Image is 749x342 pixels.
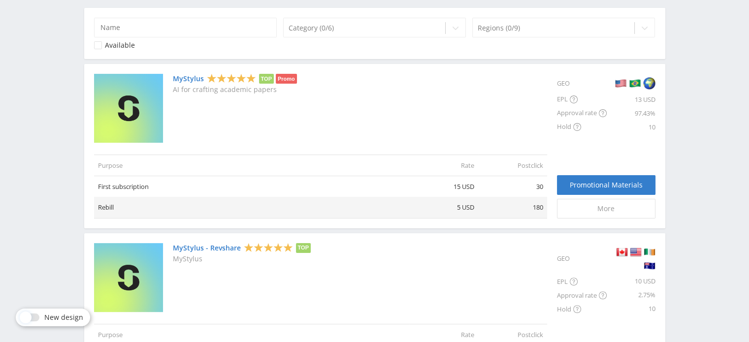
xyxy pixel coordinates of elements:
[259,74,274,84] li: TOP
[173,244,241,252] a: MyStylus - Revshare
[570,181,643,189] span: Promotional Materials
[557,275,607,288] div: EPL
[557,120,607,134] div: Hold
[557,288,607,302] div: Approval rate
[607,93,655,106] div: 13 USD
[94,176,409,197] td: First subscription
[557,243,607,275] div: GEO
[44,313,83,321] span: New design
[557,93,607,106] div: EPL
[173,255,311,263] p: MyStylus
[207,73,256,84] div: 5 Stars
[607,302,655,316] div: 10
[296,243,311,253] li: TOP
[557,106,607,120] div: Approval rate
[276,74,297,84] li: Promo
[94,18,277,37] input: Name
[94,74,163,143] img: MyStylus
[94,197,409,218] td: Rebill
[478,176,547,197] td: 30
[409,176,478,197] td: 15 USD
[557,175,655,195] a: Promotional Materials
[607,275,655,288] div: 10 USD
[478,155,547,176] td: Postclick
[173,86,297,93] p: AI for crafting academic papers
[409,155,478,176] td: Rate
[105,41,135,49] div: Available
[607,106,655,120] div: 97.43%
[409,197,478,218] td: 5 USD
[607,288,655,302] div: 2.75%
[557,302,607,316] div: Hold
[557,199,655,218] a: More
[478,197,547,218] td: 180
[597,205,615,213] span: More
[94,155,409,176] td: Purpose
[94,243,163,312] img: MyStylus - Revshare
[557,74,607,93] div: GEO
[607,120,655,134] div: 10
[173,75,204,83] a: MyStylus
[244,242,293,252] div: 5 Stars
